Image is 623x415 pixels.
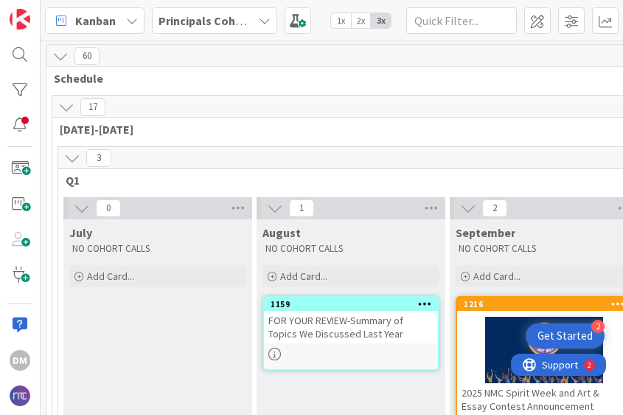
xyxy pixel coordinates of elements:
span: Add Card... [473,270,521,283]
div: FOR YOUR REVIEW-Summary of Topics We Discussed Last Year [264,311,438,343]
span: Add Card... [87,270,134,283]
b: Principals Cohort Calls [159,13,282,28]
div: 2 [591,320,605,333]
p: NO COHORT CALLS [72,243,243,255]
span: Kanban [75,12,116,30]
span: 2x [351,13,371,28]
div: 1159 [271,299,438,309]
div: 1159FOR YOUR REVIEW-Summary of Topics We Discussed Last Year [264,298,438,343]
img: Visit kanbanzone.com [10,9,30,30]
div: Get Started [537,329,593,343]
span: August [262,225,301,240]
img: avatar [10,385,30,406]
div: 1159 [264,298,438,311]
span: 60 [74,47,100,65]
span: 17 [80,98,105,116]
span: 0 [96,199,121,217]
span: July [69,225,92,240]
input: Quick Filter... [406,7,517,34]
p: NO COHORT CALLS [265,243,436,255]
span: 3x [371,13,391,28]
span: September [456,225,515,240]
div: 2 [77,6,80,18]
div: Open Get Started checklist, remaining modules: 2 [526,323,605,349]
span: Support [31,2,67,20]
span: 1 [289,199,314,217]
span: Add Card... [280,270,327,283]
div: DM [10,350,30,371]
span: 1x [331,13,351,28]
span: 3 [86,149,111,167]
span: 2 [482,199,507,217]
